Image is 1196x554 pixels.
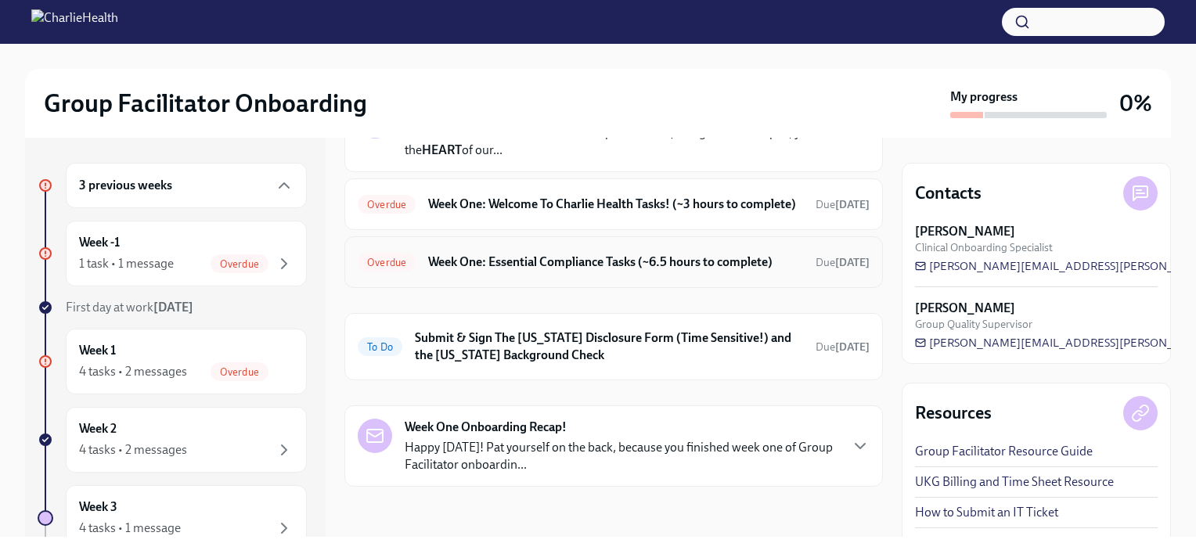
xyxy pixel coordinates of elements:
[153,300,193,315] strong: [DATE]
[835,256,870,269] strong: [DATE]
[915,300,1015,317] strong: [PERSON_NAME]
[66,300,193,315] span: First day at work
[405,124,838,159] p: Welcome to Charlie Health! As a Group Facilitator / Integrative Therapist, you are the of our...
[358,192,870,217] a: OverdueWeek One: Welcome To Charlie Health Tasks! (~3 hours to complete)Due[DATE]
[38,329,307,394] a: Week 14 tasks • 2 messagesOverdue
[66,163,307,208] div: 3 previous weeks
[79,520,181,537] div: 4 tasks • 1 message
[835,340,870,354] strong: [DATE]
[816,340,870,354] span: Due
[211,366,268,378] span: Overdue
[38,485,307,551] a: Week 34 tasks • 1 message
[428,254,803,271] h6: Week One: Essential Compliance Tasks (~6.5 hours to complete)
[915,223,1015,240] strong: [PERSON_NAME]
[79,342,116,359] h6: Week 1
[358,326,870,367] a: To DoSubmit & Sign The [US_STATE] Disclosure Form (Time Sensitive!) and the [US_STATE] Background...
[950,88,1018,106] strong: My progress
[79,234,120,251] h6: Week -1
[428,196,803,213] h6: Week One: Welcome To Charlie Health Tasks! (~3 hours to complete)
[915,240,1053,255] span: Clinical Onboarding Specialist
[38,299,307,316] a: First day at work[DATE]
[79,363,187,380] div: 4 tasks • 2 messages
[816,255,870,270] span: August 25th, 2025 10:00
[415,329,803,364] h6: Submit & Sign The [US_STATE] Disclosure Form (Time Sensitive!) and the [US_STATE] Background Check
[358,199,416,210] span: Overdue
[79,255,174,272] div: 1 task • 1 message
[405,439,838,473] p: Happy [DATE]! Pat yourself on the back, because you finished week one of Group Facilitator onboar...
[79,420,117,437] h6: Week 2
[38,407,307,473] a: Week 24 tasks • 2 messages
[1119,89,1152,117] h3: 0%
[915,443,1093,460] a: Group Facilitator Resource Guide
[915,504,1058,521] a: How to Submit an IT Ticket
[358,257,416,268] span: Overdue
[915,473,1114,491] a: UKG Billing and Time Sheet Resource
[79,498,117,516] h6: Week 3
[816,340,870,354] span: August 27th, 2025 10:00
[358,250,870,275] a: OverdueWeek One: Essential Compliance Tasks (~6.5 hours to complete)Due[DATE]
[79,177,172,194] h6: 3 previous weeks
[31,9,118,34] img: CharlieHealth
[915,182,982,205] h4: Contacts
[358,341,402,353] span: To Do
[915,534,1050,552] a: GF Onboarding Checklist
[211,258,268,270] span: Overdue
[816,256,870,269] span: Due
[816,197,870,212] span: August 25th, 2025 10:00
[915,317,1032,332] span: Group Quality Supervisor
[44,88,367,119] h2: Group Facilitator Onboarding
[38,221,307,286] a: Week -11 task • 1 messageOverdue
[422,142,462,157] strong: HEART
[816,198,870,211] span: Due
[79,441,187,459] div: 4 tasks • 2 messages
[405,419,567,436] strong: Week One Onboarding Recap!
[835,198,870,211] strong: [DATE]
[915,401,992,425] h4: Resources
